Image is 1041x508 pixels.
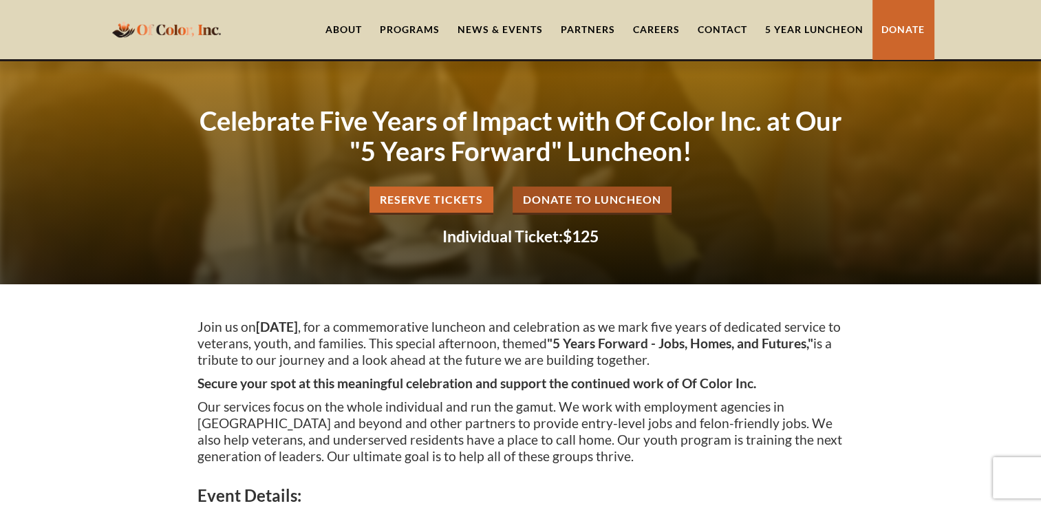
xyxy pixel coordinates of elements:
strong: [DATE] [256,319,298,335]
a: Reserve Tickets [369,187,493,215]
h2: $125 [197,229,844,244]
strong: Event Details: [197,485,301,505]
strong: Celebrate Five Years of Impact with Of Color Inc. at Our "5 Years Forward" Luncheon! [200,105,842,167]
a: home [108,13,225,45]
strong: Secure your spot at this meaningful celebration and support the continued work of Of Color Inc. [197,375,756,391]
strong: Individual Ticket: [442,226,563,246]
strong: "5 Years Forward - Jobs, Homes, and Futures," [547,335,813,351]
p: Join us on , for a commemorative luncheon and celebration as we mark five years of dedicated serv... [197,319,844,368]
p: Our services focus on the whole individual and run the gamut. We work with employment agencies in... [197,399,844,465]
div: Programs [380,23,440,36]
a: Donate to Luncheon [513,187,672,215]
